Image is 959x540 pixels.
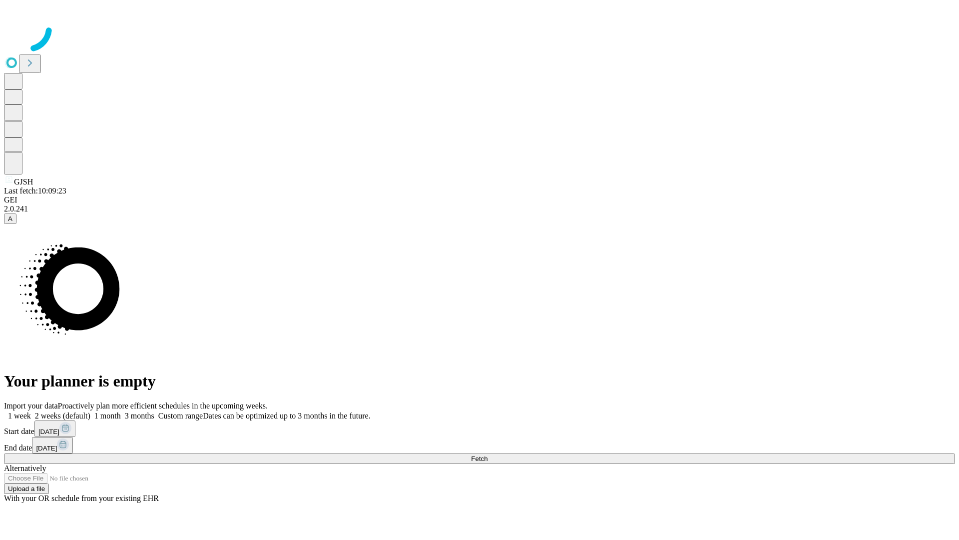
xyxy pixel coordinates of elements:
[4,195,955,204] div: GEI
[4,464,46,472] span: Alternatively
[34,420,75,437] button: [DATE]
[4,213,16,224] button: A
[4,186,66,195] span: Last fetch: 10:09:23
[471,455,487,462] span: Fetch
[4,437,955,453] div: End date
[158,411,203,420] span: Custom range
[4,494,159,502] span: With your OR schedule from your existing EHR
[14,177,33,186] span: GJSH
[125,411,154,420] span: 3 months
[4,483,49,494] button: Upload a file
[4,372,955,390] h1: Your planner is empty
[58,401,268,410] span: Proactively plan more efficient schedules in the upcoming weeks.
[4,420,955,437] div: Start date
[4,453,955,464] button: Fetch
[36,444,57,452] span: [DATE]
[38,428,59,435] span: [DATE]
[4,401,58,410] span: Import your data
[4,204,955,213] div: 2.0.241
[8,215,12,222] span: A
[94,411,121,420] span: 1 month
[32,437,73,453] button: [DATE]
[203,411,370,420] span: Dates can be optimized up to 3 months in the future.
[35,411,90,420] span: 2 weeks (default)
[8,411,31,420] span: 1 week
